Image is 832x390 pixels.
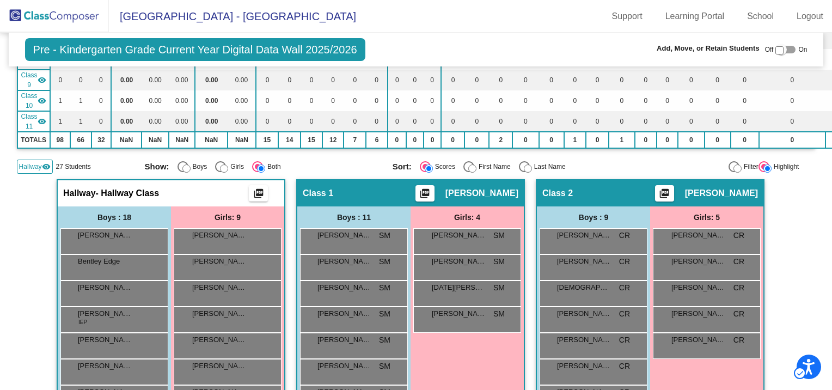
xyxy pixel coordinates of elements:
td: 0 [424,132,441,148]
td: 15 [256,132,279,148]
input: Both [257,164,265,173]
span: CR [619,361,630,372]
div: Both [263,162,281,172]
div: Boys : 11 [297,206,411,228]
td: 0 [489,90,512,111]
td: 0 [388,90,406,111]
td: 0 [344,70,366,90]
td: 0 [256,111,279,132]
td: 0 [489,70,512,90]
span: [PERSON_NAME] [78,308,132,319]
td: 0 [609,70,635,90]
div: Girls: 9 [171,206,284,228]
span: [PERSON_NAME] [192,230,247,241]
div: Boys : 9 [537,206,650,228]
td: 0 [406,111,424,132]
div: Highlight [769,162,799,172]
span: Class 10 [21,91,38,111]
mat-radio-group: Select an option [145,161,384,172]
td: 0 [256,70,279,90]
mat-icon: visibility [38,76,46,84]
span: CR [733,256,744,267]
td: 0.00 [142,90,169,111]
td: 0.00 [111,70,142,90]
span: [PERSON_NAME] [317,308,372,319]
span: [PERSON_NAME] [671,230,726,241]
div: Page Menu [603,8,832,25]
td: 0 [759,90,825,111]
span: [PERSON_NAME] [192,334,247,345]
td: 0 [91,70,112,90]
td: 0 [678,111,705,132]
td: 0 [657,90,678,111]
span: [PERSON_NAME] [685,188,758,199]
span: SM [493,230,505,241]
td: 0 [464,90,489,111]
td: 0 [586,132,609,148]
td: 0 [564,70,586,90]
td: 0.00 [195,70,228,90]
div: Girls [226,162,244,172]
td: NaN [142,132,169,148]
input: Scores [425,164,433,173]
span: [PERSON_NAME] [78,282,132,293]
td: 1 [70,111,91,132]
span: SM [379,334,390,346]
span: [PERSON_NAME] [557,230,611,241]
td: 0 [512,70,539,90]
td: 0.00 [195,90,228,111]
td: 0 [564,90,586,111]
td: 0 [70,70,91,90]
td: 12 [322,132,344,148]
span: SM [379,361,390,372]
td: 0 [586,90,609,111]
td: 0 [539,70,564,90]
mat-icon: picture_as_pdf [418,188,431,203]
td: 0.00 [228,70,255,90]
td: 0 [366,111,388,132]
td: 0 [635,132,657,148]
td: No teacher - Pipinos [17,111,50,132]
td: 0 [731,132,759,148]
td: 0 [759,70,825,90]
td: 0 [464,111,489,132]
button: Print Students Details [249,185,268,202]
input: Filter [733,164,742,173]
td: 0.00 [169,90,195,111]
td: 0 [91,111,112,132]
span: SM [493,256,505,267]
span: SM [493,308,505,320]
td: 0.00 [142,111,169,132]
span: Hallway [19,162,42,172]
td: No teacher - Weirton Heights D.C. [17,70,50,90]
span: [PERSON_NAME] [432,256,486,267]
div: Filter [739,162,758,172]
td: 0 [539,132,564,148]
span: [PERSON_NAME] [78,361,132,371]
span: Pre - Kindergarten Grade Current Year Digital Data Wall 2025/2026 [25,38,365,61]
td: 1 [50,90,70,111]
span: Class 11 [21,112,38,131]
td: 1 [564,132,586,148]
span: CR [619,308,630,320]
span: CR [733,334,744,346]
span: [PERSON_NAME] [317,230,372,241]
td: 0 [388,111,406,132]
td: 0 [278,90,301,111]
td: 32 [91,132,112,148]
span: [PERSON_NAME] [432,230,486,241]
div: Girls: 4 [411,206,524,228]
span: [PERSON_NAME] [557,256,611,267]
span: CR [619,230,630,241]
td: 0 [635,90,657,111]
td: 0 [705,90,731,111]
td: 0.00 [111,111,142,132]
mat-radio-group: Select an option [393,161,632,172]
td: 0 [678,132,705,148]
span: Show: [145,162,169,172]
input: Boys [182,164,191,173]
td: 98 [50,132,70,148]
span: Class 9 [21,70,38,90]
span: [PERSON_NAME] [671,308,726,319]
td: No teacher - Christian Center [17,90,50,111]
